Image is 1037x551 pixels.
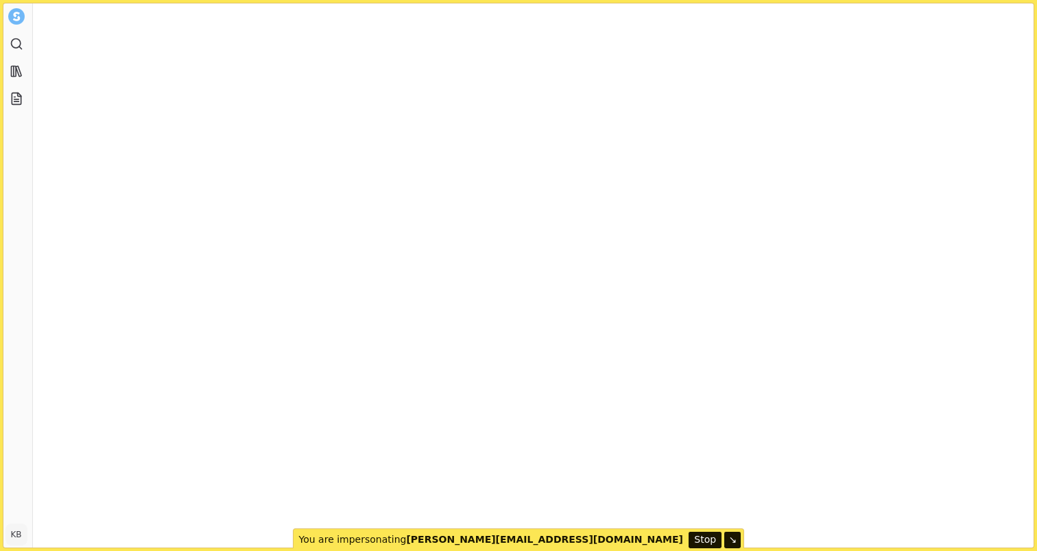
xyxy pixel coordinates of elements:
[5,88,27,110] a: Projects
[5,524,27,546] button: KB
[299,533,683,547] p: You are impersonating
[724,532,741,548] button: ↘
[5,5,27,27] button: Settle
[8,8,25,25] img: Settle
[5,60,27,82] a: Library
[689,532,722,548] button: Stop
[5,33,27,55] a: Search
[406,534,682,545] b: [PERSON_NAME][EMAIL_ADDRESS][DOMAIN_NAME]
